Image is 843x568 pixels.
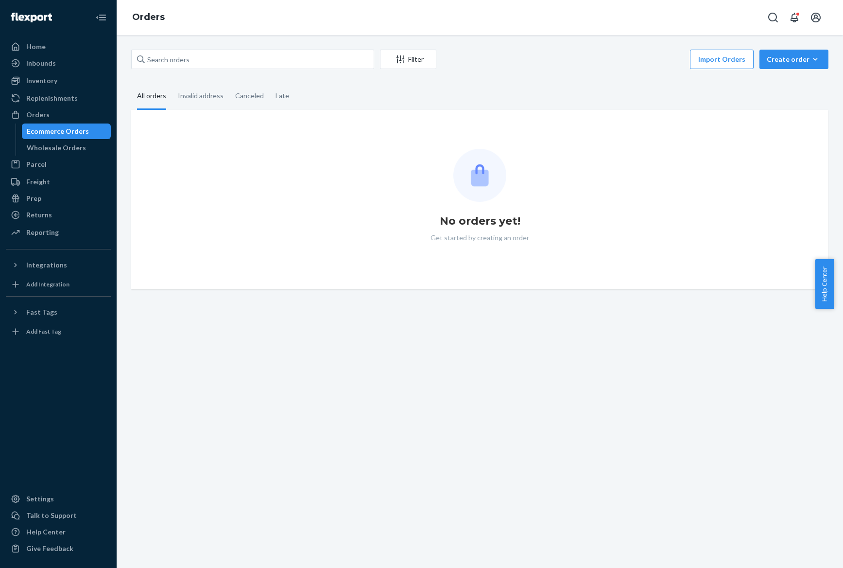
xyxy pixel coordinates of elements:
img: Flexport logo [11,13,52,22]
a: Wholesale Orders [22,140,111,156]
div: Wholesale Orders [27,143,86,153]
a: Returns [6,207,111,223]
div: Create order [767,54,821,64]
div: Integrations [26,260,67,270]
div: Give Feedback [26,544,73,553]
div: Freight [26,177,50,187]
button: Filter [380,50,436,69]
div: Talk to Support [26,511,77,520]
a: Prep [6,191,111,206]
a: Home [6,39,111,54]
div: Parcel [26,160,47,169]
a: Replenishments [6,90,111,106]
div: Ecommerce Orders [27,126,89,136]
div: Orders [26,110,50,120]
a: Parcel [6,157,111,172]
div: Inbounds [26,58,56,68]
div: All orders [137,83,166,110]
a: Reporting [6,225,111,240]
div: Reporting [26,228,59,237]
div: Invalid address [178,83,224,108]
input: Search orders [131,50,374,69]
div: Canceled [235,83,264,108]
p: Get started by creating an order [430,233,529,243]
div: Fast Tags [26,307,57,317]
button: Import Orders [690,50,754,69]
a: Inventory [6,73,111,89]
div: Filter [380,54,436,64]
button: Give Feedback [6,541,111,556]
button: Create order [759,50,828,69]
button: Close Navigation [91,8,111,27]
a: Talk to Support [6,508,111,523]
a: Orders [132,12,165,22]
div: Replenishments [26,93,78,103]
button: Integrations [6,257,111,273]
div: Home [26,42,46,52]
div: Late [275,83,289,108]
img: Empty list [453,149,506,202]
button: Help Center [815,259,834,309]
a: Freight [6,174,111,190]
button: Open notifications [785,8,804,27]
div: Inventory [26,76,57,86]
button: Open Search Box [763,8,783,27]
div: Help Center [26,527,66,537]
button: Fast Tags [6,304,111,320]
div: Returns [26,210,52,220]
a: Help Center [6,524,111,540]
a: Settings [6,491,111,507]
a: Orders [6,107,111,123]
a: Ecommerce Orders [22,124,111,139]
div: Add Fast Tag [26,327,61,336]
a: Add Fast Tag [6,324,111,339]
ol: breadcrumbs [124,3,172,32]
h1: No orders yet! [440,213,520,229]
div: Settings [26,494,54,504]
a: Inbounds [6,55,111,71]
div: Prep [26,194,41,203]
a: Add Integration [6,277,111,292]
div: Add Integration [26,280,69,288]
button: Open account menu [806,8,826,27]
